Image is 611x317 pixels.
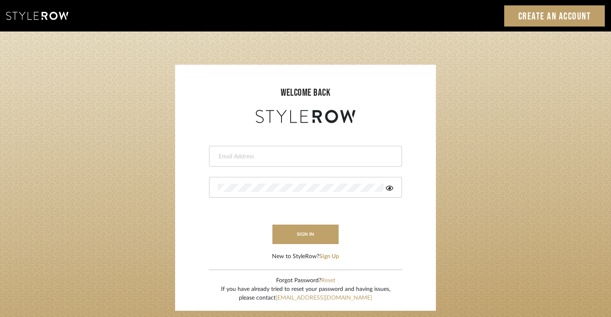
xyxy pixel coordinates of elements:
div: welcome back [183,85,428,100]
button: Sign Up [319,252,339,261]
div: Forgot Password? [221,276,390,285]
a: [EMAIL_ADDRESS][DOMAIN_NAME] [276,295,372,301]
input: Email Address [218,152,391,161]
button: sign in [272,225,339,244]
div: New to StyleRow? [272,252,339,261]
a: Create an Account [504,5,605,27]
div: If you have already tried to reset your password and having issues, please contact [221,285,390,302]
button: Reset [321,276,335,285]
